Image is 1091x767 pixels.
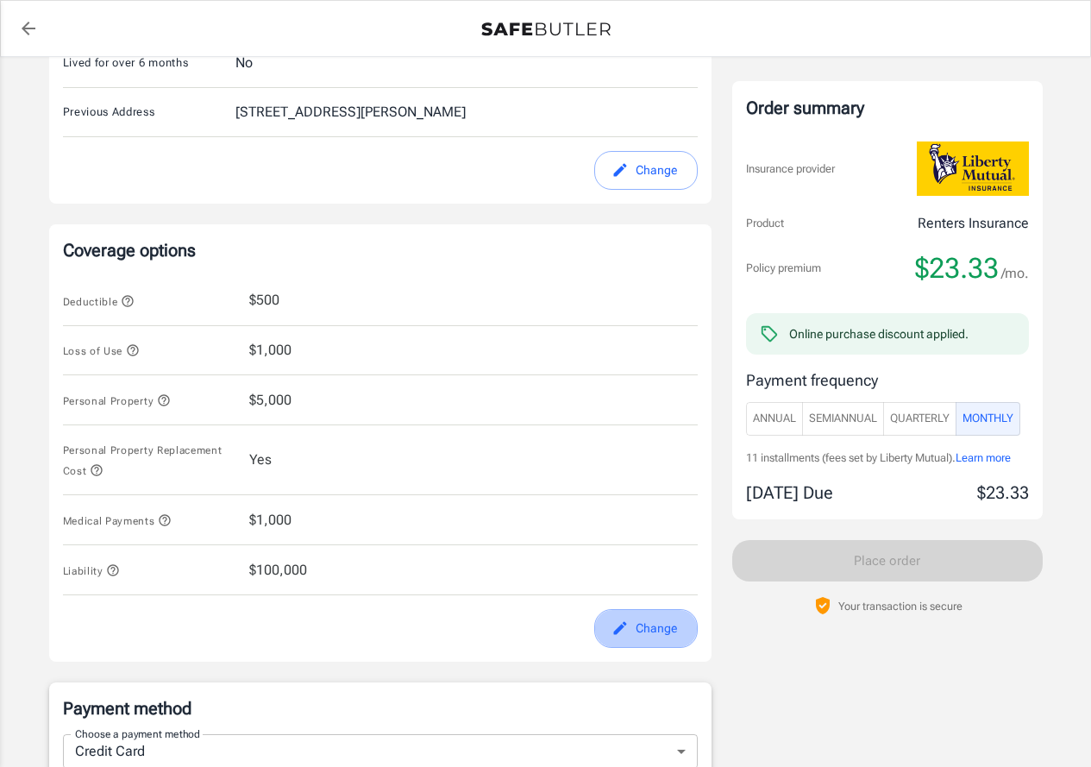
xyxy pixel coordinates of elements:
[746,368,1029,392] p: Payment frequency
[890,409,950,429] span: Quarterly
[746,215,784,232] p: Product
[249,450,272,470] span: Yes
[63,54,235,72] p: Lived for over 6 months
[249,510,292,531] span: $1,000
[63,395,171,407] span: Personal Property
[746,260,821,277] p: Policy premium
[249,390,292,411] span: $5,000
[63,560,121,581] button: Liability
[746,451,956,464] span: 11 installments (fees set by Liberty Mutual).
[249,340,292,361] span: $1,000
[63,444,223,477] span: Personal Property Replacement Cost
[789,325,969,343] div: Online purchase discount applied.
[594,609,698,648] button: edit
[956,451,1011,464] span: Learn more
[63,345,140,357] span: Loss of Use
[883,402,956,436] button: Quarterly
[249,560,307,581] span: $100,000
[746,402,803,436] button: Annual
[63,296,135,308] span: Deductible
[481,22,611,36] img: Back to quotes
[1001,261,1029,286] span: /mo.
[11,11,46,46] a: back to quotes
[63,340,140,361] button: Loss of Use
[63,291,135,311] button: Deductible
[235,53,253,73] div: No
[594,151,698,190] button: edit
[63,104,235,121] p: Previous Address
[63,238,698,262] p: Coverage options
[63,565,121,577] span: Liability
[63,390,171,411] button: Personal Property
[63,696,698,720] p: Payment method
[838,598,962,614] p: Your transaction is secure
[63,515,172,527] span: Medical Payments
[63,439,235,481] button: Personal Property Replacement Cost
[956,402,1020,436] button: Monthly
[235,102,466,123] div: [STREET_ADDRESS][PERSON_NAME]
[977,480,1029,506] p: $23.33
[63,510,172,531] button: Medical Payments
[746,160,835,178] p: Insurance provider
[746,480,833,506] p: [DATE] Due
[915,251,999,286] span: $23.33
[917,141,1029,196] img: Liberty Mutual
[809,409,877,429] span: SemiAnnual
[753,409,796,429] span: Annual
[918,213,1029,234] p: Renters Insurance
[802,402,884,436] button: SemiAnnual
[746,95,1029,121] div: Order summary
[249,290,279,311] span: $500
[75,726,200,741] label: Choose a payment method
[962,409,1013,429] span: Monthly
